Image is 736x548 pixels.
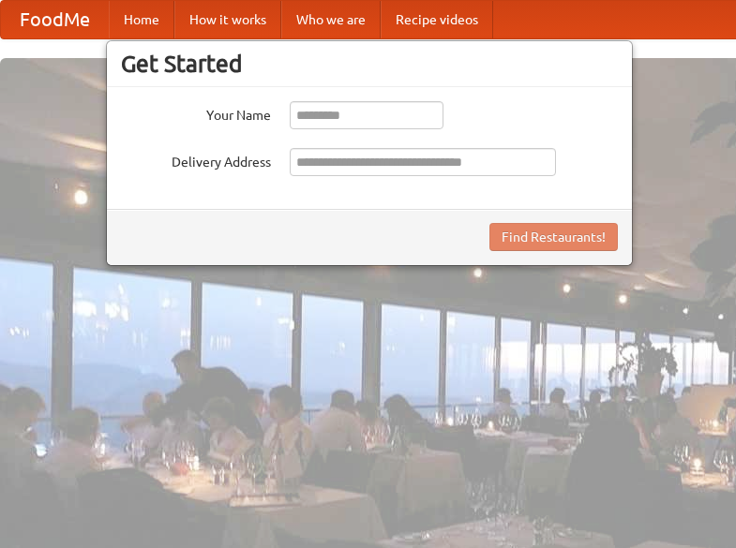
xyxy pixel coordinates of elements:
[281,1,381,38] a: Who we are
[121,148,271,171] label: Delivery Address
[1,1,109,38] a: FoodMe
[121,101,271,125] label: Your Name
[381,1,493,38] a: Recipe videos
[121,50,618,78] h3: Get Started
[174,1,281,38] a: How it works
[109,1,174,38] a: Home
[489,223,618,251] button: Find Restaurants!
